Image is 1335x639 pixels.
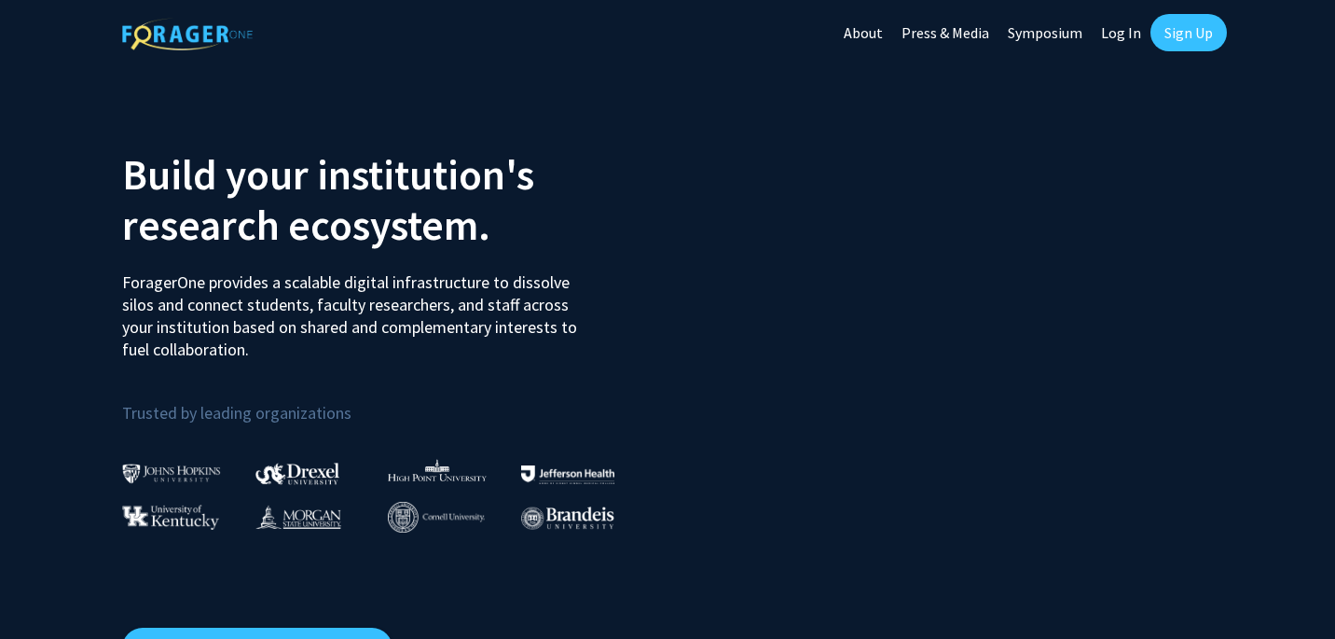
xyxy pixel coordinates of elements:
[122,257,590,361] p: ForagerOne provides a scalable digital infrastructure to dissolve silos and connect students, fac...
[122,18,253,50] img: ForagerOne Logo
[122,149,654,250] h2: Build your institution's research ecosystem.
[521,507,614,530] img: Brandeis University
[122,505,219,530] img: University of Kentucky
[122,376,654,427] p: Trusted by leading organizations
[388,502,485,533] img: Cornell University
[1150,14,1227,51] a: Sign Up
[388,459,487,481] img: High Point University
[255,505,341,529] img: Morgan State University
[521,465,614,483] img: Thomas Jefferson University
[255,463,339,484] img: Drexel University
[122,464,221,483] img: Johns Hopkins University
